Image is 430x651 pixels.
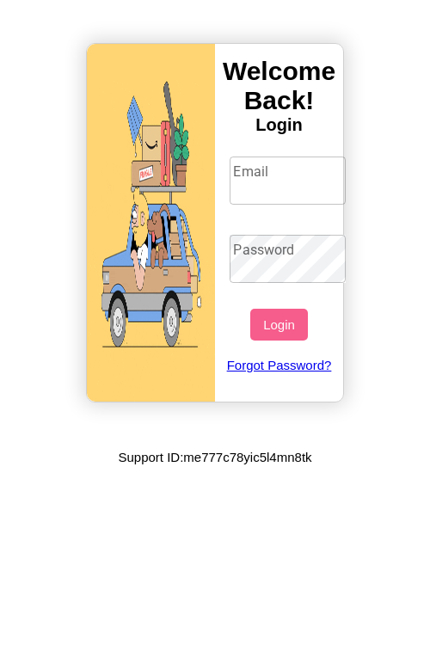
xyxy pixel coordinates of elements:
[221,341,336,390] a: Forgot Password?
[118,445,311,469] p: Support ID: me777c78yic5l4mn8tk
[215,57,343,115] h3: Welcome Back!
[87,44,215,402] img: gif
[215,115,343,135] h4: Login
[250,309,308,341] button: Login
